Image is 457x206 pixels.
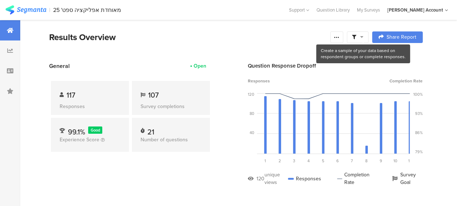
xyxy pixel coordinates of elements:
[141,136,188,143] span: Number of questions
[194,62,206,70] div: Open
[60,136,99,143] span: Experience Score
[288,171,321,186] div: Responses
[60,103,120,110] div: Responses
[293,158,295,164] span: 3
[337,171,376,186] div: Completion Rate
[393,158,397,164] span: 10
[66,90,75,100] span: 117
[387,35,416,40] span: Share Report
[413,91,423,97] div: 100%
[387,7,443,13] div: [PERSON_NAME] Account
[289,4,309,16] div: Support
[5,5,46,14] img: segmanta logo
[91,127,100,133] span: Good
[279,158,281,164] span: 2
[141,103,201,110] div: Survey completions
[49,31,327,44] div: Results Overview
[389,78,423,84] span: Completion Rate
[248,78,270,84] span: Responses
[415,149,423,155] div: 79%
[392,171,423,186] div: Survey Goal
[307,158,310,164] span: 4
[415,111,423,116] div: 93%
[264,158,266,164] span: 1
[49,62,70,70] span: General
[408,158,411,164] span: 11
[353,7,384,13] a: My Surveys
[49,6,50,14] div: |
[68,126,85,137] span: 99.1%
[351,158,353,164] span: 7
[248,62,423,70] div: Question Response Dropoff
[380,158,382,164] span: 9
[250,130,254,136] div: 40
[322,158,324,164] span: 5
[148,90,159,100] span: 107
[365,158,367,164] span: 8
[256,175,264,183] div: 120
[147,126,154,134] div: 21
[248,91,254,97] div: 120
[313,7,353,13] a: Question Library
[320,47,405,60] span: Create a sample of your data based on respondent groups or complete responses.
[264,171,288,186] div: unique views
[250,111,254,116] div: 80
[336,158,339,164] span: 6
[415,130,423,136] div: 86%
[53,7,121,13] div: מאוחדת אפליקציה ספט' 25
